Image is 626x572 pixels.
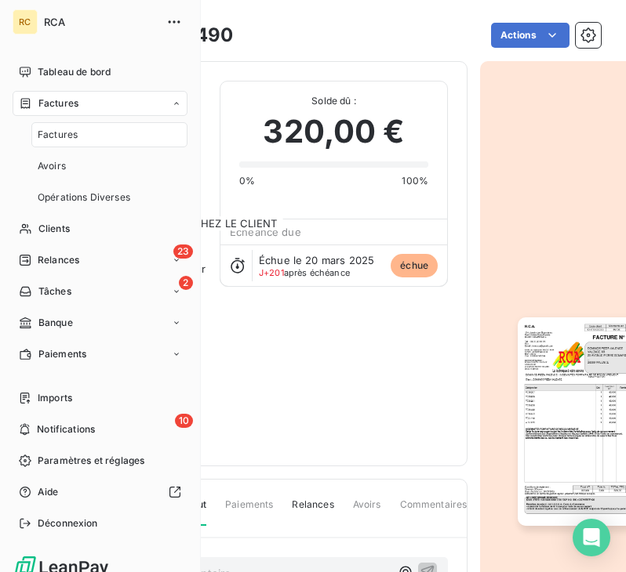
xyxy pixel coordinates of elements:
span: Tableau de bord [38,65,111,79]
span: 2 [179,276,193,290]
span: Relances [38,253,79,267]
span: Échue le 20 mars 2025 [259,254,374,266]
span: Notifications [37,422,95,436]
span: 320,00 € [263,108,404,155]
span: Paramètres et réglages [38,454,144,468]
span: Solde dû : [239,94,428,108]
span: Échéance due [230,226,301,238]
span: Avoirs [353,498,381,524]
span: Tâches [38,284,71,299]
span: Commentaires [400,498,468,524]
span: Clients [38,222,70,236]
span: Paiements [225,498,273,524]
span: après échéance [259,268,350,277]
div: RC [13,9,38,34]
span: 10 [175,414,193,428]
span: 23 [173,244,193,259]
span: Banque [38,316,73,330]
span: Opérations Diverses [38,190,130,205]
span: Aide [38,485,59,499]
span: 100% [402,174,428,188]
span: Relances [292,498,333,524]
button: Actions [491,23,570,48]
span: Imports [38,391,72,405]
span: Déconnexion [38,516,98,530]
div: Open Intercom Messenger [573,519,610,556]
span: Factures [38,96,78,110]
span: échue [391,254,438,277]
span: Avoirs [38,159,66,173]
span: 0% [239,174,255,188]
span: Paiements [38,347,86,361]
span: RCA [44,16,157,28]
a: Aide [13,480,187,505]
span: Factures [38,128,78,142]
span: J+201 [259,267,284,278]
